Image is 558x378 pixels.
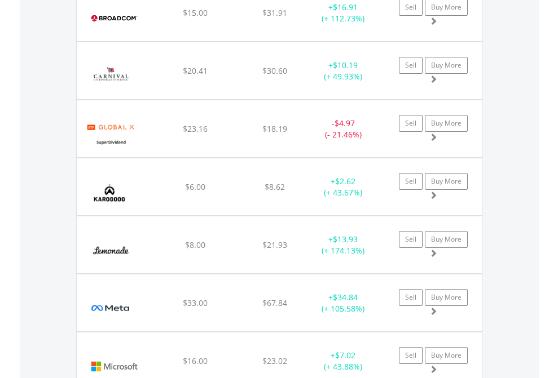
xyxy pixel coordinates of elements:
[82,56,139,96] img: EQU.US.CCL.png
[399,231,423,248] a: Sell
[262,355,287,366] span: $23.02
[183,65,208,76] span: $20.41
[335,176,355,186] span: $2.62
[425,173,468,190] a: Buy More
[425,347,468,364] a: Buy More
[308,2,379,24] div: + (+ 112.73%)
[399,289,423,306] a: Sell
[262,123,287,134] span: $18.19
[183,7,208,18] span: $15.00
[82,230,139,270] img: EQU.US.LMND.png
[308,60,379,82] div: + (+ 49.93%)
[308,234,379,256] div: + (+ 174.13%)
[333,234,358,244] span: $13.93
[82,288,139,328] img: EQU.US.META.png
[308,350,379,372] div: + (+ 43.88%)
[399,57,423,74] a: Sell
[82,114,139,154] img: EQU.US.SDIV.png
[183,123,208,134] span: $23.16
[308,176,379,198] div: + (+ 43.67%)
[262,297,287,308] span: $67.84
[425,115,468,132] a: Buy More
[82,172,139,212] img: EQU.US.KARO.png
[262,239,287,250] span: $21.93
[399,347,423,364] a: Sell
[265,181,285,192] span: $8.62
[308,118,379,140] div: - (- 21.46%)
[185,239,205,250] span: $8.00
[185,181,205,192] span: $6.00
[425,57,468,74] a: Buy More
[183,355,208,366] span: $16.00
[399,173,423,190] a: Sell
[308,292,379,314] div: + (+ 105.58%)
[425,231,468,248] a: Buy More
[333,60,358,70] span: $10.19
[183,297,208,308] span: $33.00
[262,7,287,18] span: $31.91
[333,292,358,303] span: $34.84
[335,118,355,128] span: $4.97
[425,289,468,306] a: Buy More
[333,2,358,12] span: $16.91
[335,350,355,361] span: $7.02
[262,65,287,76] span: $30.60
[399,115,423,132] a: Sell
